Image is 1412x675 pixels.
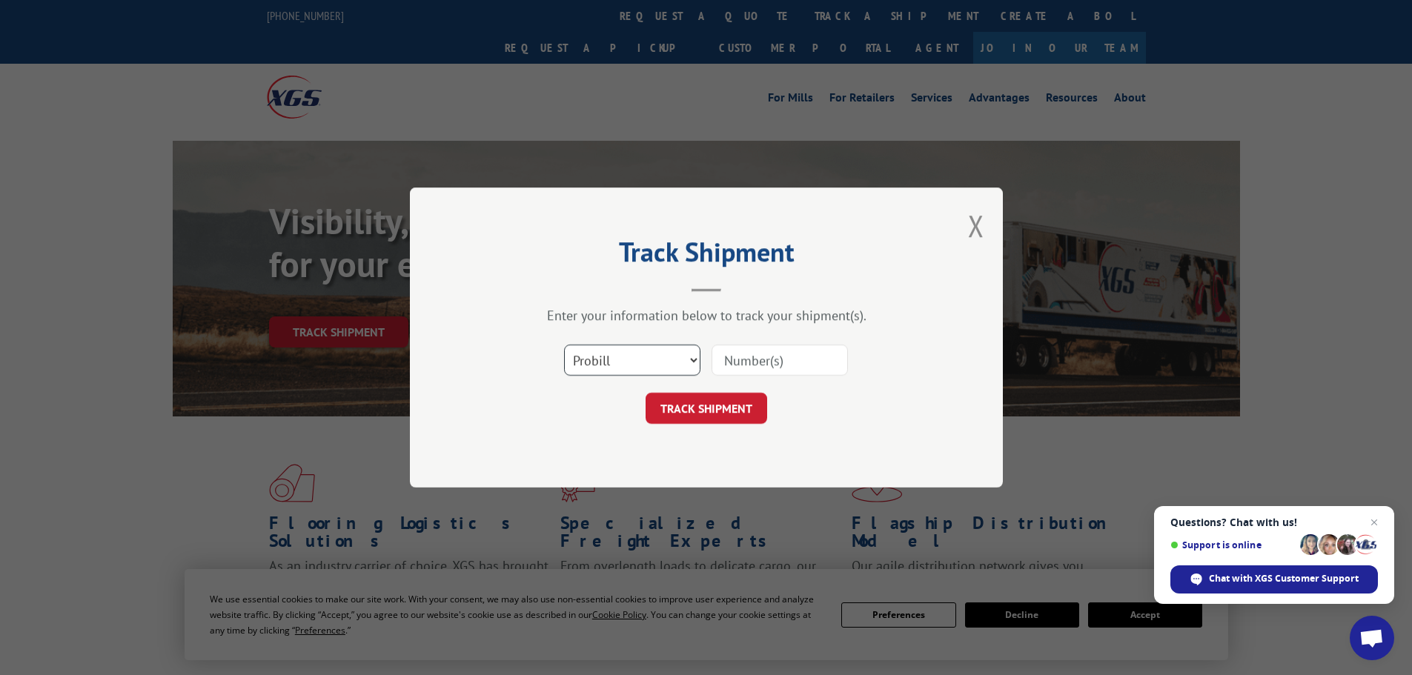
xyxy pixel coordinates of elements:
[712,345,848,376] input: Number(s)
[1209,572,1359,585] span: Chat with XGS Customer Support
[1170,539,1295,551] span: Support is online
[484,242,929,270] h2: Track Shipment
[968,206,984,245] button: Close modal
[1170,565,1378,593] div: Chat with XGS Customer Support
[646,393,767,424] button: TRACK SHIPMENT
[484,307,929,324] div: Enter your information below to track your shipment(s).
[1365,513,1383,531] span: Close chat
[1170,516,1378,528] span: Questions? Chat with us!
[1350,616,1394,660] div: Open chat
